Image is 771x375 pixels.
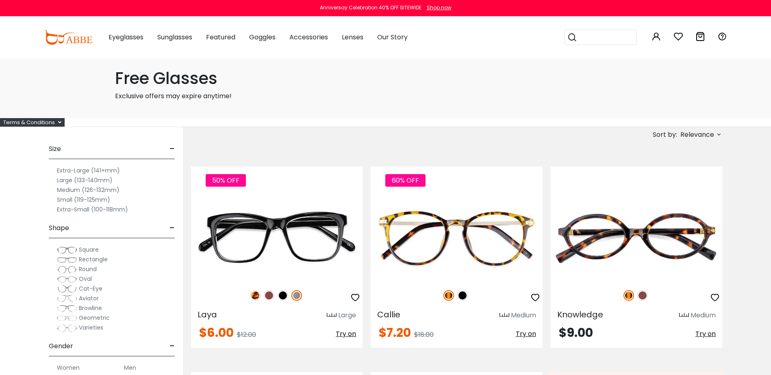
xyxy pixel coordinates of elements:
label: Extra-Large (141+mm) [57,166,120,175]
span: Rectangle [79,255,108,263]
label: Men [124,363,136,373]
span: Eyeglasses [109,32,143,42]
span: Our Story [377,32,408,42]
span: Sort by: [653,130,677,139]
span: Varieties [79,323,103,332]
div: Shop now [427,4,452,11]
span: Knowledge [557,309,603,320]
img: size ruler [679,312,689,319]
img: Oval.png [57,275,77,283]
img: Black [457,290,468,301]
span: Square [79,246,99,254]
span: $18.00 [414,330,434,339]
img: Tortoise Callie - Combination ,Universal Bridge Fit [371,196,542,281]
span: Try on [695,329,716,338]
span: - [169,336,175,356]
span: $12.00 [237,330,256,339]
span: Aviator [79,294,99,302]
label: Small (119-125mm) [57,195,110,205]
button: Try on [695,327,716,341]
img: Tortoise [443,290,454,301]
img: Aviator.png [57,295,77,303]
img: Gun [291,290,302,301]
img: Black [278,290,288,301]
span: Featured [206,32,235,42]
span: - [169,139,175,159]
img: size ruler [327,312,337,319]
span: - [169,218,175,238]
span: Shape [49,218,69,238]
span: 60% OFF [385,174,426,187]
span: Gender [49,336,73,356]
span: Sunglasses [157,32,192,42]
span: $9.00 [559,324,593,341]
label: Medium (126-132mm) [57,185,119,195]
img: Round.png [57,265,77,274]
div: Anniversay Celebration 40% OFF SITEWIDE [320,4,421,11]
label: Extra-Small (100-118mm) [57,205,128,214]
img: Rectangle.png [57,256,77,264]
span: $7.20 [379,324,411,341]
span: Browline [79,304,102,312]
img: size ruler [500,312,509,319]
img: Brown [264,290,274,301]
span: Callie [377,309,400,320]
div: Medium [691,310,716,320]
span: 50% OFF [206,174,246,187]
img: Brown [637,290,648,301]
button: Try on [336,327,356,341]
span: Laya [198,309,217,320]
div: Large [338,310,356,320]
span: Oval [79,275,92,283]
img: Tortoise Knowledge - Acetate ,Universal Bridge Fit [551,196,722,281]
p: Exclusive offers may expire anytime! [115,91,656,101]
img: Gun Laya - Plastic ,Universal Bridge Fit [191,196,363,281]
span: Relevance [680,127,714,142]
span: $6.00 [199,324,234,341]
span: Cat-Eye [79,284,102,293]
img: abbeglasses.com [44,30,92,45]
img: Browline.png [57,304,77,312]
span: Accessories [289,32,328,42]
span: Round [79,265,97,273]
span: Try on [336,329,356,338]
button: Try on [516,327,536,341]
h1: Free Glasses [115,69,656,88]
img: Geometric.png [57,314,77,322]
img: Varieties.png [57,324,77,332]
img: Leopard [250,290,261,301]
div: Medium [511,310,536,320]
img: Square.png [57,246,77,254]
label: Large (133-140mm) [57,175,113,185]
label: Women [57,363,80,373]
span: Try on [516,329,536,338]
span: Lenses [342,32,363,42]
span: Goggles [249,32,276,42]
img: Tortoise [623,290,634,301]
a: Shop now [423,4,452,11]
img: Cat-Eye.png [57,285,77,293]
span: Size [49,139,61,159]
span: Geometric [79,314,110,322]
